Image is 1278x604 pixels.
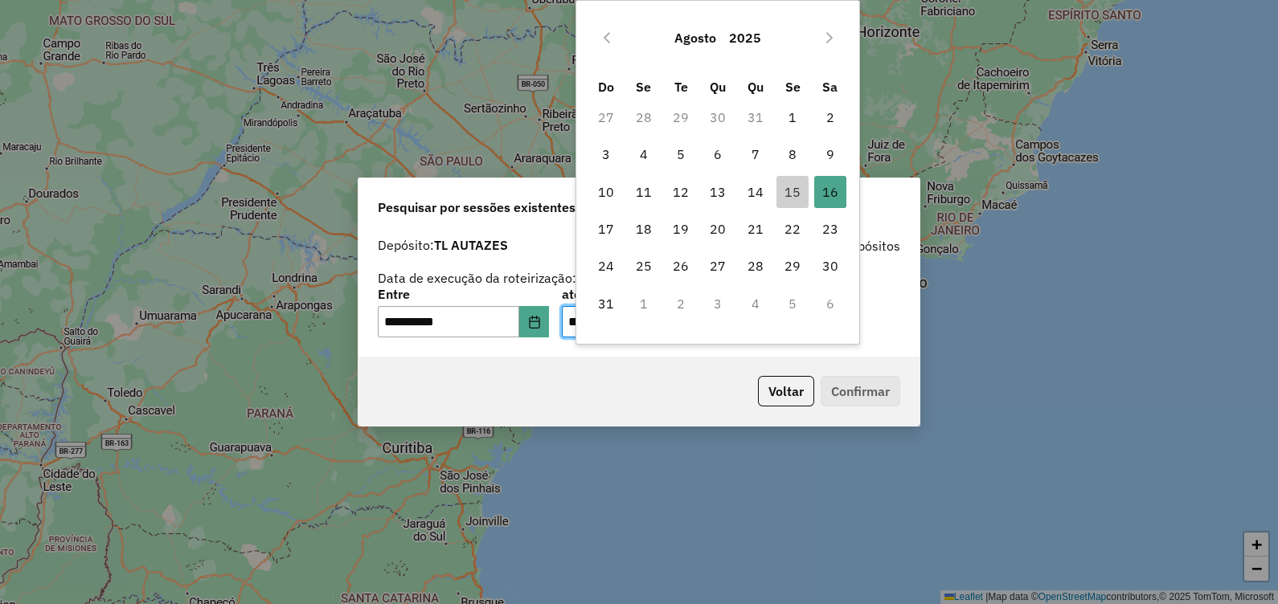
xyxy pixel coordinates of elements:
[774,99,811,136] td: 1
[665,250,697,282] span: 26
[625,99,662,136] td: 28
[776,250,809,282] span: 29
[590,213,622,245] span: 17
[814,213,846,245] span: 23
[662,210,699,247] td: 19
[822,79,838,95] span: Sa
[811,285,848,322] td: 6
[817,25,842,51] button: Next Month
[776,101,809,133] span: 1
[814,176,846,208] span: 16
[594,25,620,51] button: Previous Month
[625,247,662,284] td: 25
[774,210,811,247] td: 22
[710,79,726,95] span: Qu
[814,101,846,133] span: 2
[628,213,660,245] span: 18
[665,213,697,245] span: 19
[739,138,772,170] span: 7
[774,285,811,322] td: 5
[588,247,625,284] td: 24
[625,210,662,247] td: 18
[774,247,811,284] td: 29
[562,284,733,304] label: até
[662,173,699,210] td: 12
[776,176,809,208] span: 15
[590,176,622,208] span: 10
[628,250,660,282] span: 25
[598,79,614,95] span: Do
[378,198,576,217] span: Pesquisar por sessões existentes
[378,235,508,255] label: Depósito:
[811,173,848,210] td: 16
[628,138,660,170] span: 4
[662,99,699,136] td: 29
[590,138,622,170] span: 3
[811,99,848,136] td: 2
[774,136,811,173] td: 8
[702,176,734,208] span: 13
[628,176,660,208] span: 11
[699,136,736,173] td: 6
[588,99,625,136] td: 27
[588,285,625,322] td: 31
[378,268,576,288] label: Data de execução da roteirização:
[674,79,688,95] span: Te
[737,99,774,136] td: 31
[774,173,811,210] td: 15
[588,136,625,173] td: 3
[588,210,625,247] td: 17
[739,176,772,208] span: 14
[636,79,651,95] span: Se
[811,210,848,247] td: 23
[588,173,625,210] td: 10
[668,18,723,57] button: Choose Month
[785,79,801,95] span: Se
[737,136,774,173] td: 7
[590,250,622,282] span: 24
[723,18,768,57] button: Choose Year
[662,247,699,284] td: 26
[739,250,772,282] span: 28
[814,138,846,170] span: 9
[699,210,736,247] td: 20
[590,288,622,320] span: 31
[702,213,734,245] span: 20
[811,247,848,284] td: 30
[434,237,508,253] strong: TL AUTAZES
[699,247,736,284] td: 27
[739,213,772,245] span: 21
[737,210,774,247] td: 21
[699,173,736,210] td: 13
[662,136,699,173] td: 5
[748,79,764,95] span: Qu
[737,247,774,284] td: 28
[811,136,848,173] td: 9
[665,176,697,208] span: 12
[737,173,774,210] td: 14
[378,284,549,304] label: Entre
[625,285,662,322] td: 1
[665,138,697,170] span: 5
[699,99,736,136] td: 30
[776,138,809,170] span: 8
[625,173,662,210] td: 11
[702,250,734,282] span: 27
[758,376,814,406] button: Voltar
[699,285,736,322] td: 3
[625,136,662,173] td: 4
[776,213,809,245] span: 22
[702,138,734,170] span: 6
[662,285,699,322] td: 2
[737,285,774,322] td: 4
[814,250,846,282] span: 30
[519,306,550,338] button: Choose Date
